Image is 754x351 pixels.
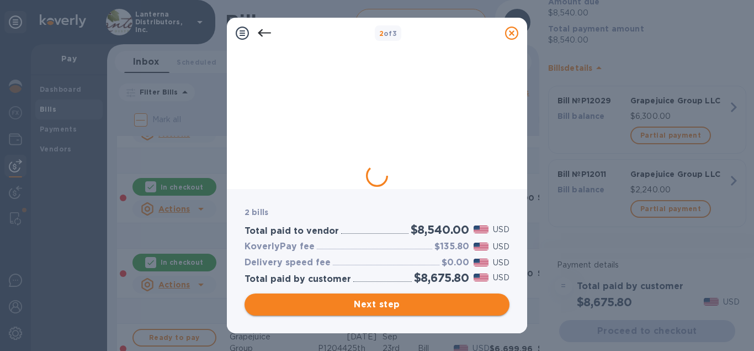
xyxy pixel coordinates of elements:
[379,29,384,38] span: 2
[245,242,315,252] h3: KoverlyPay fee
[245,208,268,217] b: 2 bills
[442,258,469,268] h3: $0.00
[245,258,331,268] h3: Delivery speed fee
[474,274,488,281] img: USD
[493,241,509,253] p: USD
[474,259,488,266] img: USD
[493,272,509,284] p: USD
[414,271,469,285] h2: $8,675.80
[245,226,339,237] h3: Total paid to vendor
[474,243,488,250] img: USD
[434,242,469,252] h3: $135.80
[379,29,397,38] b: of 3
[253,298,501,311] span: Next step
[493,257,509,269] p: USD
[474,226,488,233] img: USD
[411,223,469,237] h2: $8,540.00
[245,294,509,316] button: Next step
[245,274,351,285] h3: Total paid by customer
[493,224,509,235] p: USD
